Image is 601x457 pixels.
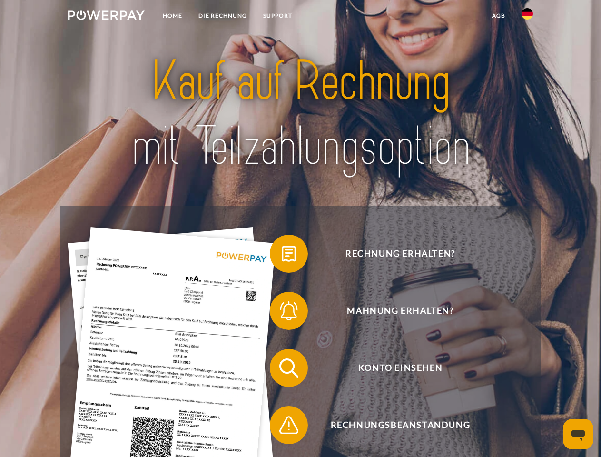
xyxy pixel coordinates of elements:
img: de [522,8,533,20]
span: Mahnung erhalten? [284,292,517,330]
a: SUPPORT [255,7,300,24]
span: Konto einsehen [284,349,517,387]
img: qb_warning.svg [277,413,301,437]
button: Konto einsehen [270,349,517,387]
a: agb [484,7,513,24]
button: Rechnung erhalten? [270,235,517,273]
iframe: Schaltfläche zum Öffnen des Messaging-Fensters [563,419,593,449]
span: Rechnung erhalten? [284,235,517,273]
img: logo-powerpay-white.svg [68,10,145,20]
button: Rechnungsbeanstandung [270,406,517,444]
a: DIE RECHNUNG [190,7,255,24]
span: Rechnungsbeanstandung [284,406,517,444]
a: Home [155,7,190,24]
img: title-powerpay_de.svg [91,46,510,182]
img: qb_bell.svg [277,299,301,323]
img: qb_search.svg [277,356,301,380]
button: Mahnung erhalten? [270,292,517,330]
img: qb_bill.svg [277,242,301,266]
